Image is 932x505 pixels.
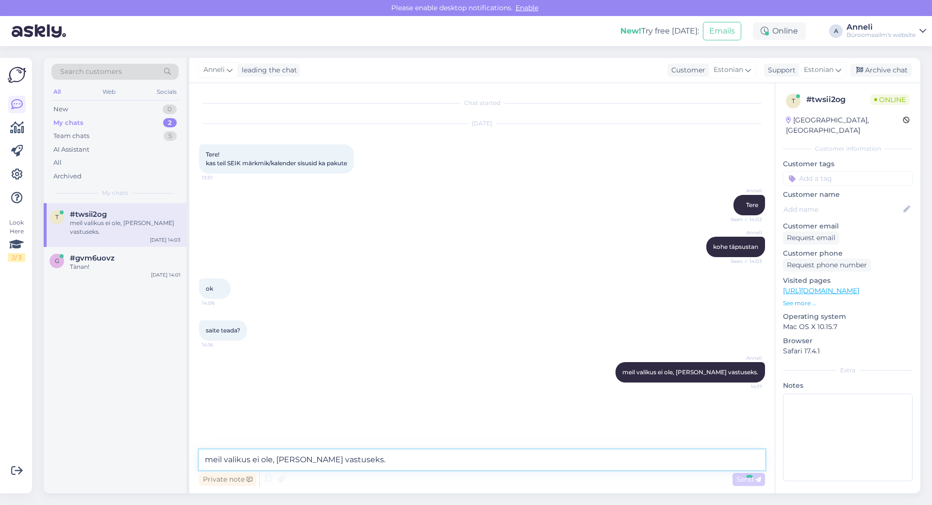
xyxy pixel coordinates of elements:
[51,86,63,98] div: All
[804,65,833,75] span: Estonian
[746,201,758,209] span: Tere
[70,210,107,219] span: #twsii2og
[783,276,913,286] p: Visited pages
[53,131,89,141] div: Team chats
[202,174,238,181] span: 13:51
[783,190,913,200] p: Customer name
[783,231,839,244] div: Request email
[829,24,843,38] div: A
[792,97,795,104] span: t
[783,221,913,231] p: Customer email
[714,65,743,75] span: Estonian
[55,257,59,264] span: g
[60,67,122,77] span: Search customers
[70,254,115,262] span: #gvm6uovz
[620,26,641,35] b: New!
[238,65,297,75] div: leading the chat
[783,346,913,356] p: Safari 17.4.1
[783,336,913,346] p: Browser
[70,262,181,271] div: Tänan!
[726,229,762,236] span: Anneli
[783,144,913,153] div: Customer information
[783,366,913,375] div: Extra
[100,86,117,98] div: Web
[726,187,762,194] span: Anneli
[783,259,871,272] div: Request phone number
[806,94,870,105] div: # twsii2og
[164,131,177,141] div: 5
[203,65,225,75] span: Anneli
[53,158,62,168] div: All
[206,285,213,292] span: ok
[53,172,82,181] div: Archived
[53,118,83,128] div: My chats
[783,248,913,259] p: Customer phone
[847,31,915,39] div: Büroomaailm's website
[783,312,913,322] p: Operating system
[70,219,181,236] div: meil valikus ei ole, [PERSON_NAME] vastuseks.
[783,286,859,295] a: [URL][DOMAIN_NAME]
[764,65,796,75] div: Support
[8,253,25,262] div: 2 / 3
[847,23,926,39] a: AnneliBüroomaailm's website
[726,258,762,265] span: Seen ✓ 14:03
[726,354,762,362] span: Anneli
[622,368,758,376] span: meil valikus ei ole, [PERSON_NAME] vastuseks.
[870,94,910,105] span: Online
[55,213,59,221] span: t
[206,151,347,167] span: Tere! kas teil SEIK märkmik/kalender sisusid ka pakute
[8,66,26,84] img: Askly Logo
[786,115,903,136] div: [GEOGRAPHIC_DATA], [GEOGRAPHIC_DATA]
[847,23,915,31] div: Anneli
[150,236,181,244] div: [DATE] 14:03
[620,25,699,37] div: Try free [DATE]:
[53,104,68,114] div: New
[53,145,89,155] div: AI Assistant
[753,22,806,40] div: Online
[163,104,177,114] div: 0
[202,299,238,307] span: 14:06
[783,204,901,215] input: Add name
[8,218,25,262] div: Look Here
[513,3,541,12] span: Enable
[206,327,240,334] span: saite teada?
[155,86,179,98] div: Socials
[667,65,705,75] div: Customer
[102,189,128,197] span: My chats
[783,381,913,391] p: Notes
[199,99,765,107] div: Chat started
[202,341,238,348] span: 14:16
[783,299,913,308] p: See more ...
[726,216,762,223] span: Seen ✓ 14:02
[713,243,758,250] span: kohe täpsustan
[163,118,177,128] div: 2
[726,383,762,390] span: 14:17
[783,171,913,186] input: Add a tag
[703,22,741,40] button: Emails
[783,159,913,169] p: Customer tags
[783,322,913,332] p: Mac OS X 10.15.7
[151,271,181,279] div: [DATE] 14:01
[199,119,765,128] div: [DATE]
[850,64,912,77] div: Archive chat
